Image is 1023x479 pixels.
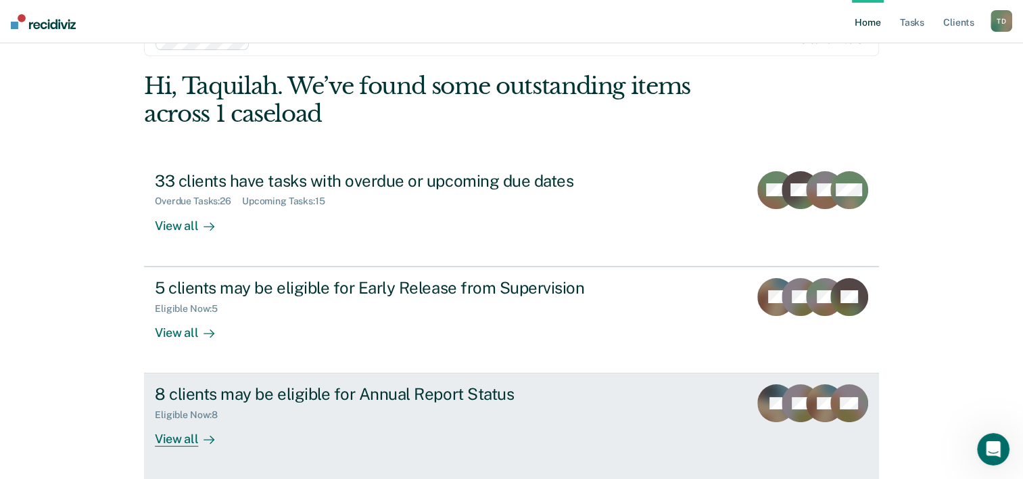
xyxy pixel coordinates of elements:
[155,207,231,233] div: View all
[155,409,229,421] div: Eligible Now : 8
[11,14,76,29] img: Recidiviz
[155,303,229,315] div: Eligible Now : 5
[991,10,1012,32] button: TD
[977,433,1009,465] iframe: Intercom live chat
[155,171,629,191] div: 33 clients have tasks with overdue or upcoming due dates
[242,196,336,207] div: Upcoming Tasks : 15
[155,196,242,207] div: Overdue Tasks : 26
[155,278,629,298] div: 5 clients may be eligible for Early Release from Supervision
[991,10,1012,32] div: T D
[155,421,231,447] div: View all
[144,267,879,373] a: 5 clients may be eligible for Early Release from SupervisionEligible Now:5View all
[155,384,629,404] div: 8 clients may be eligible for Annual Report Status
[144,72,732,128] div: Hi, Taquilah. We’ve found some outstanding items across 1 caseload
[144,160,879,267] a: 33 clients have tasks with overdue or upcoming due datesOverdue Tasks:26Upcoming Tasks:15View all
[155,314,231,340] div: View all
